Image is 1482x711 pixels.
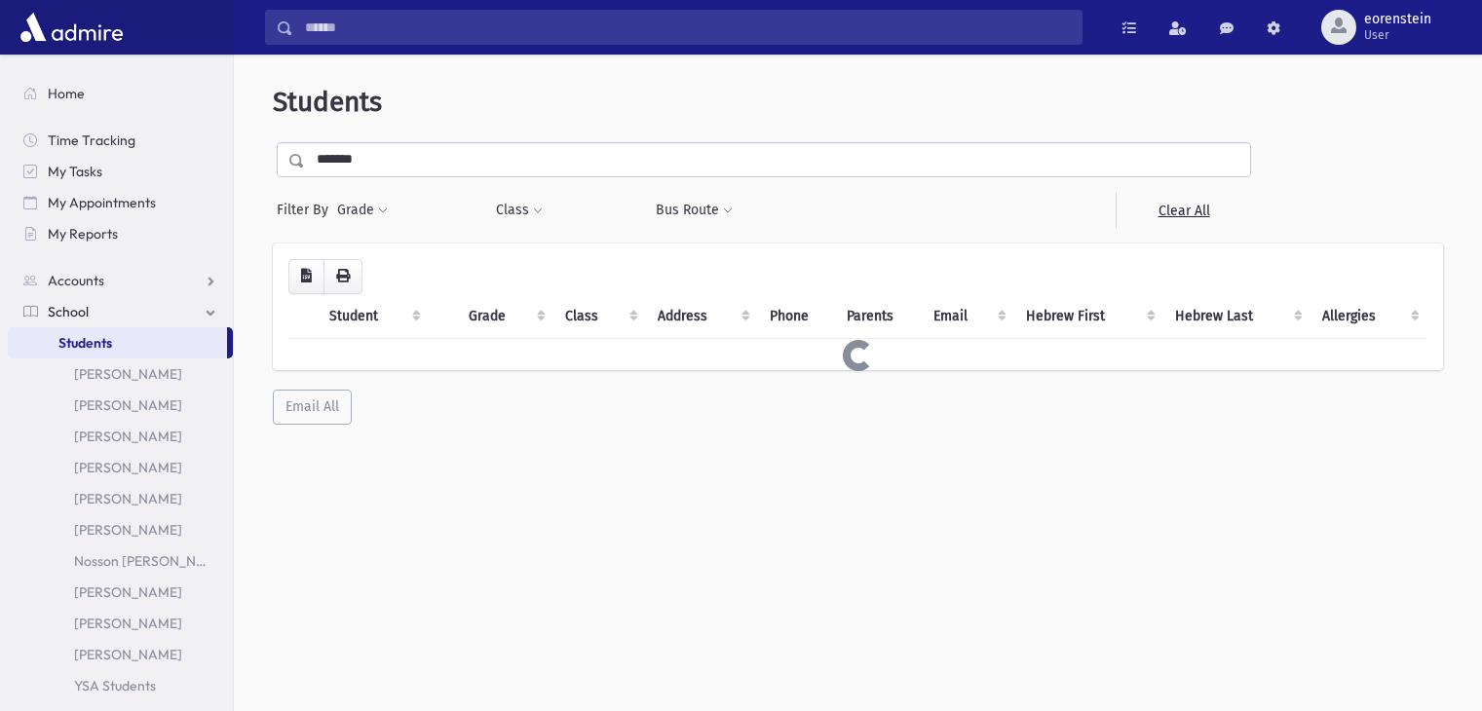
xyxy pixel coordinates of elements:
[48,303,89,320] span: School
[323,259,362,294] button: Print
[277,200,336,220] span: Filter By
[288,259,324,294] button: CSV
[835,294,922,339] th: Parents
[495,193,544,228] button: Class
[457,294,553,339] th: Grade
[8,327,227,358] a: Students
[655,193,734,228] button: Bus Route
[336,193,389,228] button: Grade
[646,294,758,339] th: Address
[8,639,233,670] a: [PERSON_NAME]
[8,545,233,577] a: Nosson [PERSON_NAME]
[293,10,1082,45] input: Search
[758,294,835,339] th: Phone
[48,85,85,102] span: Home
[1364,27,1431,43] span: User
[8,452,233,483] a: [PERSON_NAME]
[48,225,118,243] span: My Reports
[8,125,233,156] a: Time Tracking
[1163,294,1311,339] th: Hebrew Last
[8,296,233,327] a: School
[8,187,233,218] a: My Appointments
[1014,294,1162,339] th: Hebrew First
[48,272,104,289] span: Accounts
[273,390,352,425] button: Email All
[8,514,233,545] a: [PERSON_NAME]
[8,358,233,390] a: [PERSON_NAME]
[48,194,156,211] span: My Appointments
[8,577,233,608] a: [PERSON_NAME]
[273,86,382,118] span: Students
[16,8,128,47] img: AdmirePro
[48,163,102,180] span: My Tasks
[1311,294,1427,339] th: Allergies
[58,334,112,352] span: Students
[8,421,233,452] a: [PERSON_NAME]
[8,608,233,639] a: [PERSON_NAME]
[8,218,233,249] a: My Reports
[8,78,233,109] a: Home
[922,294,1014,339] th: Email
[8,390,233,421] a: [PERSON_NAME]
[48,131,135,149] span: Time Tracking
[1116,193,1251,228] a: Clear All
[1364,12,1431,27] span: eorenstein
[8,265,233,296] a: Accounts
[8,483,233,514] a: [PERSON_NAME]
[318,294,429,339] th: Student
[8,156,233,187] a: My Tasks
[553,294,645,339] th: Class
[8,670,233,701] a: YSA Students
